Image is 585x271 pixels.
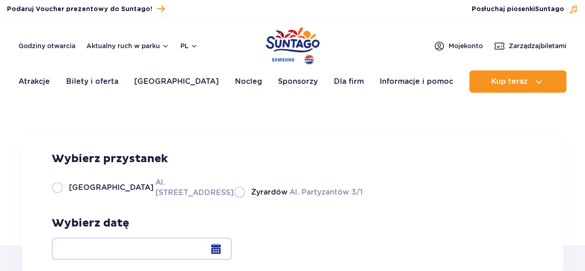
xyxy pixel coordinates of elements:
[491,77,528,86] span: Kup teraz
[472,5,578,14] button: Posłuchaj piosenkiSuntago
[86,42,169,50] button: Aktualny ruch w parku
[509,41,567,50] span: Zarządzaj biletami
[334,70,364,93] a: Dla firm
[469,70,567,93] button: Kup teraz
[494,40,567,51] a: Zarządzajbiletami
[449,41,483,50] span: Moje konto
[18,70,50,93] a: Atrakcje
[434,40,483,51] a: Mojekonto
[535,6,564,13] span: Suntago
[266,23,320,66] a: Park of Poland
[278,70,318,93] a: Sponsorzy
[7,3,165,15] a: Podaruj Voucher prezentowy do Suntago!
[234,186,363,198] label: Al. Partyzantów 3/1
[7,5,152,14] span: Podaruj Voucher prezentowy do Suntago!
[69,183,154,193] span: [GEOGRAPHIC_DATA]
[52,152,363,166] h3: Wybierz przystanek
[52,216,232,230] h3: Wybierz datę
[52,177,223,198] label: Al. [STREET_ADDRESS]
[251,187,288,197] span: Żyrardów
[235,70,262,93] a: Nocleg
[180,41,198,50] button: pl
[472,5,564,14] span: Posłuchaj piosenki
[66,70,118,93] a: Bilety i oferta
[380,70,453,93] a: Informacje i pomoc
[134,70,219,93] a: [GEOGRAPHIC_DATA]
[18,41,75,50] a: Godziny otwarcia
